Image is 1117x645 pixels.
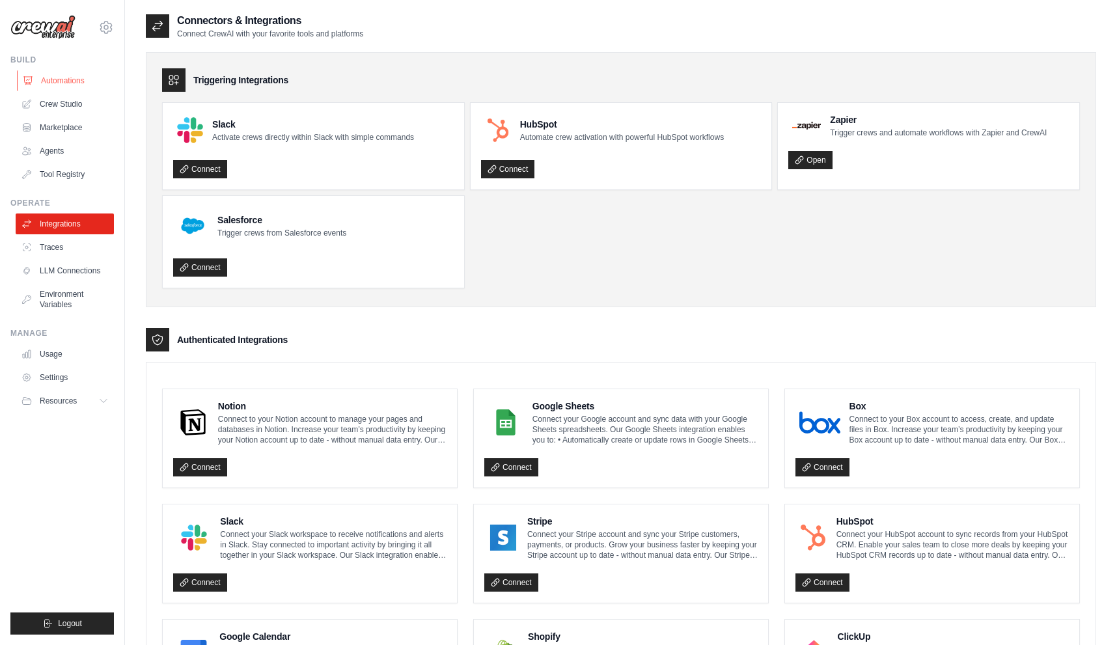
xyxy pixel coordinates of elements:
[173,160,227,178] a: Connect
[16,94,114,115] a: Crew Studio
[10,55,114,65] div: Build
[219,630,447,643] h4: Google Calendar
[220,529,447,560] p: Connect your Slack workspace to receive notifications and alerts in Slack. Stay connected to impo...
[16,367,114,388] a: Settings
[16,284,114,315] a: Environment Variables
[212,132,414,143] p: Activate crews directly within Slack with simple commands
[481,160,535,178] a: Connect
[10,328,114,338] div: Manage
[177,333,288,346] h3: Authenticated Integrations
[177,13,363,29] h2: Connectors & Integrations
[488,409,523,435] img: Google Sheets Logo
[217,228,346,238] p: Trigger crews from Salesforce events
[10,198,114,208] div: Operate
[218,414,447,445] p: Connect to your Notion account to manage your pages and databases in Notion. Increase your team’s...
[10,15,76,40] img: Logo
[16,391,114,411] button: Resources
[16,141,114,161] a: Agents
[16,344,114,364] a: Usage
[830,128,1047,138] p: Trigger crews and automate workflows with Zapier and CrewAI
[16,117,114,138] a: Marketplace
[17,70,115,91] a: Automations
[484,573,538,592] a: Connect
[217,213,346,226] h4: Salesforce
[836,529,1069,560] p: Connect your HubSpot account to sync records from your HubSpot CRM. Enable your sales team to clo...
[40,396,77,406] span: Resources
[849,400,1069,413] h4: Box
[173,258,227,277] a: Connect
[16,213,114,234] a: Integrations
[830,113,1047,126] h4: Zapier
[177,29,363,39] p: Connect CrewAI with your favorite tools and platforms
[527,515,758,528] h4: Stripe
[212,118,414,131] h4: Slack
[58,618,82,629] span: Logout
[528,630,758,643] h4: Shopify
[16,237,114,258] a: Traces
[177,525,211,551] img: Slack Logo
[173,573,227,592] a: Connect
[836,515,1069,528] h4: HubSpot
[838,630,1069,643] h4: ClickUp
[799,409,840,435] img: Box Logo
[177,210,208,241] img: Salesforce Logo
[488,525,518,551] img: Stripe Logo
[10,612,114,635] button: Logout
[849,414,1069,445] p: Connect to your Box account to access, create, and update files in Box. Increase your team’s prod...
[16,260,114,281] a: LLM Connections
[799,525,827,551] img: HubSpot Logo
[795,573,849,592] a: Connect
[795,458,849,476] a: Connect
[520,132,724,143] p: Automate crew activation with powerful HubSpot workflows
[177,409,209,435] img: Notion Logo
[173,458,227,476] a: Connect
[520,118,724,131] h4: HubSpot
[485,117,511,143] img: HubSpot Logo
[177,117,203,143] img: Slack Logo
[218,400,447,413] h4: Notion
[788,151,832,169] a: Open
[532,414,758,445] p: Connect your Google account and sync data with your Google Sheets spreadsheets. Our Google Sheets...
[16,164,114,185] a: Tool Registry
[193,74,288,87] h3: Triggering Integrations
[220,515,447,528] h4: Slack
[484,458,538,476] a: Connect
[527,529,758,560] p: Connect your Stripe account and sync your Stripe customers, payments, or products. Grow your busi...
[792,122,821,130] img: Zapier Logo
[532,400,758,413] h4: Google Sheets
